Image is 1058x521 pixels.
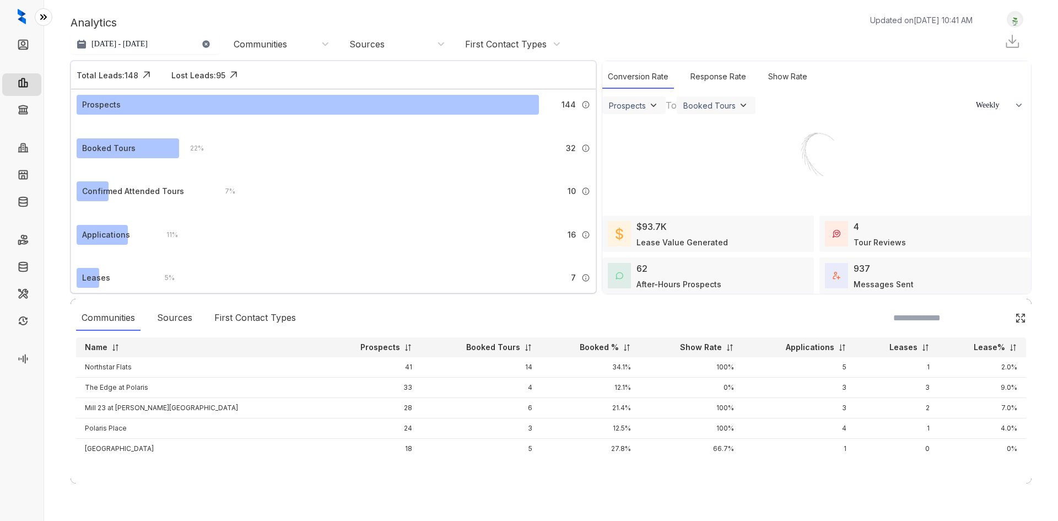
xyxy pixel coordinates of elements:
div: First Contact Types [209,305,301,331]
div: Show Rate [763,65,813,89]
td: 9.0% [938,378,1026,398]
div: 4 [854,220,859,233]
div: Lease Value Generated [636,237,728,248]
li: Units [2,165,41,188]
td: 27.8% [541,439,640,459]
p: Analytics [71,14,117,31]
td: 66.7% [640,439,743,459]
td: 2.0% [938,357,1026,378]
div: Sources [349,38,385,50]
img: sorting [921,343,930,352]
td: 0% [640,378,743,398]
img: Click Icon [138,67,155,83]
td: 6 [421,398,541,418]
td: 3 [743,378,855,398]
img: Click Icon [225,67,242,83]
img: logo [18,9,26,24]
li: Knowledge [2,192,41,215]
div: First Contact Types [465,38,547,50]
span: Weekly [976,100,1010,111]
td: [GEOGRAPHIC_DATA] [76,439,321,459]
img: sorting [404,343,412,352]
img: Info [581,144,590,153]
p: Show Rate [680,342,722,353]
img: Info [581,273,590,282]
p: Booked % [580,342,619,353]
div: 11 % [155,229,178,241]
div: Sources [152,305,198,331]
img: SearchIcon [992,313,1001,323]
li: Leasing [2,73,41,96]
td: 4 [421,378,541,398]
li: Communities [2,138,41,161]
li: Move Outs [2,257,41,280]
td: 4 [743,418,855,439]
td: 1 [743,439,855,459]
td: 7.0% [938,398,1026,418]
img: Info [581,100,590,109]
td: 18 [321,439,421,459]
div: Communities [76,305,141,331]
img: sorting [1009,343,1017,352]
img: sorting [726,343,734,352]
img: TotalFum [833,272,840,280]
img: UserAvatar [1007,14,1023,25]
span: 16 [568,229,576,241]
td: 5 [421,439,541,459]
td: 2 [855,398,938,418]
li: Voice AI [2,350,41,372]
td: 12.5% [541,418,640,439]
span: 10 [568,185,576,197]
span: 7 [571,272,576,284]
td: Polaris Place [76,418,321,439]
div: 937 [854,262,870,275]
td: 3 [855,378,938,398]
td: 33 [321,378,421,398]
td: 24 [321,418,421,439]
td: 3 [743,398,855,418]
p: Name [85,342,107,353]
div: Prospects [82,99,121,111]
p: Lease% [974,342,1005,353]
td: 3 [421,418,541,439]
div: Leases [82,272,110,284]
td: 41 [321,357,421,378]
div: Communities [234,38,287,50]
td: Northstar Flats [76,357,321,378]
td: 1 [855,357,938,378]
p: Leases [889,342,917,353]
td: 5 [743,357,855,378]
td: 28 [321,398,421,418]
div: 62 [636,262,647,275]
div: Booked Tours [683,101,736,110]
td: 14 [421,357,541,378]
td: 34.1% [541,357,640,378]
div: Conversion Rate [602,65,674,89]
div: Total Leads: 148 [77,69,138,81]
img: Info [581,187,590,196]
div: Applications [82,229,130,241]
img: sorting [524,343,532,352]
li: Collections [2,100,41,123]
img: ViewFilterArrow [648,100,659,111]
div: Booked Tours [82,142,136,154]
td: 21.4% [541,398,640,418]
img: Loader [775,115,858,198]
img: sorting [838,343,846,352]
img: Click Icon [1015,313,1026,324]
td: The Edge at Polaris [76,378,321,398]
span: 144 [562,99,576,111]
td: 100% [640,357,743,378]
img: LeaseValue [616,227,623,240]
img: AfterHoursConversations [616,272,623,280]
button: [DATE] - [DATE] [71,34,219,54]
div: Confirmed Attended Tours [82,185,184,197]
img: TourReviews [833,230,840,238]
button: Weekly [969,95,1031,115]
td: Mill 23 at [PERSON_NAME][GEOGRAPHIC_DATA] [76,398,321,418]
div: Messages Sent [854,278,914,290]
div: Prospects [609,101,646,110]
p: Updated on [DATE] 10:41 AM [870,14,973,26]
li: Leads [2,35,41,58]
td: 0% [938,439,1026,459]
